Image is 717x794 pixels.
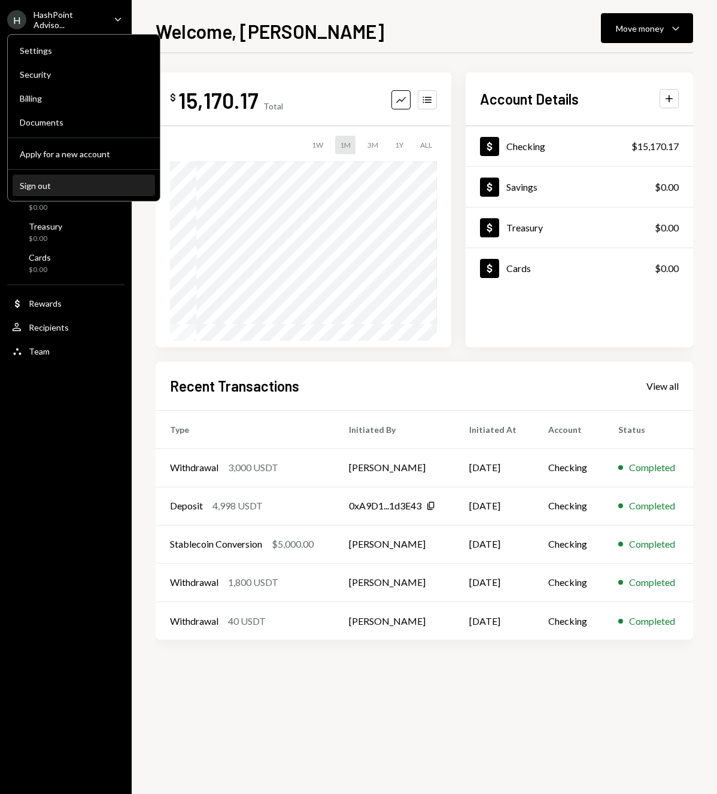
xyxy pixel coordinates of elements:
td: [DATE] [455,563,534,601]
h1: Welcome, [PERSON_NAME] [156,19,384,43]
div: Completed [629,460,675,475]
div: Withdrawal [170,575,218,590]
div: Withdrawal [170,614,218,628]
div: View all [646,380,679,392]
div: 3,000 USDT [228,460,278,475]
div: Completed [629,499,675,513]
div: Settings [20,45,148,56]
div: 40 USDT [228,614,266,628]
td: [PERSON_NAME] [335,563,455,601]
div: $0.00 [29,203,57,213]
td: [PERSON_NAME] [335,525,455,563]
td: [PERSON_NAME] [335,448,455,487]
a: Documents [13,111,155,133]
div: Checking [506,141,545,152]
td: Checking [534,525,604,563]
div: 0xA9D1...1d3E43 [349,499,421,513]
a: View all [646,379,679,392]
td: Checking [534,601,604,640]
div: 1W [307,136,328,154]
div: $0.00 [655,180,679,194]
h2: Account Details [480,89,579,109]
div: Withdrawal [170,460,218,475]
a: Billing [13,87,155,109]
a: Recipients [7,316,124,338]
div: Move money [616,22,664,35]
div: Recipients [29,322,69,332]
th: Type [156,410,335,448]
a: Settings [13,39,155,61]
td: [DATE] [455,525,534,563]
div: Team [29,346,50,356]
div: Savings [506,181,537,193]
a: Savings$0.00 [466,167,693,207]
div: Rewards [29,298,62,309]
a: Cards$0.00 [466,248,693,288]
th: Initiated At [455,410,534,448]
div: 1M [335,136,356,154]
div: $ [170,91,176,103]
div: 15,170.17 [178,87,259,114]
div: Security [20,69,148,80]
a: Treasury$0.00 [7,218,124,246]
div: $0.00 [29,234,62,244]
button: Apply for a new account [13,143,155,165]
div: Completed [629,614,675,628]
div: 3M [363,136,383,154]
div: Completed [629,575,675,590]
a: Team [7,340,124,362]
th: Initiated By [335,410,455,448]
div: Cards [506,262,531,274]
div: $5,000.00 [272,537,314,551]
div: $15,170.17 [631,139,679,154]
a: Cards$0.00 [7,249,124,277]
div: ALL [415,136,437,154]
h2: Recent Transactions [170,376,299,396]
button: Sign out [13,175,155,197]
button: Move money [601,13,693,43]
div: Treasury [29,221,62,231]
div: Apply for a new account [20,149,148,159]
a: Treasury$0.00 [466,207,693,248]
a: Checking$15,170.17 [466,126,693,166]
td: Checking [534,487,604,525]
th: Account [534,410,604,448]
td: [DATE] [455,448,534,487]
div: H [7,10,26,29]
div: $0.00 [29,265,51,275]
td: [DATE] [455,487,534,525]
div: $0.00 [655,261,679,276]
td: Checking [534,448,604,487]
div: Total [263,101,283,111]
div: Completed [629,537,675,551]
div: Cards [29,252,51,262]
th: Status [604,410,693,448]
td: [DATE] [455,601,534,640]
div: 1,800 USDT [228,575,278,590]
div: Treasury [506,222,543,233]
div: Deposit [170,499,203,513]
div: Stablecoin Conversion [170,537,262,551]
div: 4,998 USDT [212,499,263,513]
td: [PERSON_NAME] [335,601,455,640]
div: Sign out [20,181,148,191]
div: 1Y [390,136,408,154]
div: Billing [20,93,148,103]
a: Rewards [7,292,124,314]
div: $0.00 [655,221,679,235]
div: HashPoint Adviso... [34,10,104,30]
a: Security [13,63,155,85]
td: Checking [534,563,604,601]
div: Documents [20,117,148,127]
